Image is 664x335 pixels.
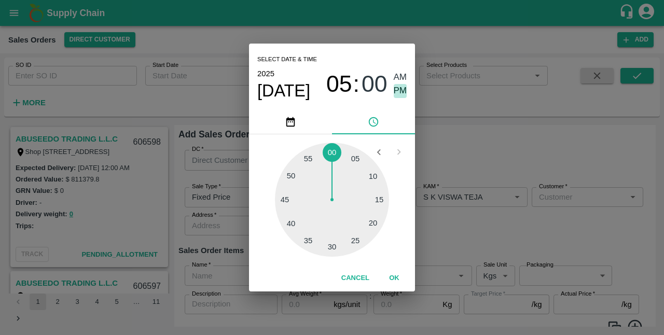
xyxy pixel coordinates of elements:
button: 05 [326,71,352,98]
button: pick date [249,109,332,134]
button: Cancel [337,269,374,287]
button: AM [394,71,407,85]
button: 00 [362,71,388,98]
button: [DATE] [257,80,310,101]
span: Select date & time [257,52,317,67]
button: OK [378,269,411,287]
button: Open previous view [369,142,389,162]
span: : [353,71,359,98]
button: PM [394,84,407,98]
button: 2025 [257,67,274,80]
button: pick time [332,109,415,134]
